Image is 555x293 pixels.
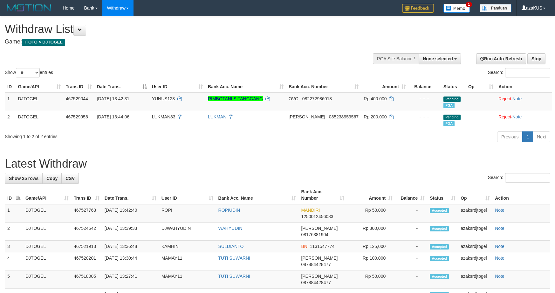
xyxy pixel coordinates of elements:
span: MANDIRI [301,208,320,213]
td: MAMAY11 [159,252,216,270]
a: Next [533,131,550,142]
span: Accepted [430,244,449,250]
span: Pending [443,97,461,102]
a: Note [495,226,504,231]
th: Trans ID: activate to sort column ascending [63,81,94,93]
td: [DATE] 13:42:40 [102,204,159,223]
th: Amount: activate to sort column ascending [361,81,408,93]
a: TUTI SUWARNI [218,274,250,279]
th: Game/API: activate to sort column ascending [16,81,63,93]
td: Rp 50,000 [347,270,395,289]
div: - - - [411,114,438,120]
label: Show entries [5,68,53,77]
a: Show 25 rows [5,173,43,184]
button: None selected [419,53,461,64]
a: Previous [497,131,523,142]
td: MAMAY11 [159,270,216,289]
td: - [395,223,427,241]
span: Show 25 rows [9,176,38,181]
th: ID [5,81,16,93]
a: LUKMAN [208,114,226,119]
td: [DATE] 13:27:41 [102,270,159,289]
img: panduan.png [480,4,511,12]
span: Marked by azaksrdjtogel [443,121,455,126]
th: Op: activate to sort column ascending [458,186,492,204]
a: Note [512,96,522,101]
td: Rp 125,000 [347,241,395,252]
span: Accepted [430,208,449,213]
select: Showentries [16,68,40,77]
td: 5 [5,270,23,289]
th: ID: activate to sort column descending [5,186,23,204]
td: · [496,111,552,129]
th: Balance [408,81,441,93]
img: Button%20Memo.svg [443,4,470,13]
td: [DATE] 13:30:44 [102,252,159,270]
span: YUNUS123 [152,96,175,101]
th: Bank Acc. Number: activate to sort column ascending [298,186,347,204]
a: Note [495,274,504,279]
span: Copy 08176381904 to clipboard [301,232,328,237]
td: 467521913 [71,241,102,252]
th: Date Trans.: activate to sort column descending [94,81,149,93]
span: LUKMAN83 [152,114,175,119]
td: DJWAHYUDIN [159,223,216,241]
td: 1 [5,93,16,111]
td: 4 [5,252,23,270]
td: [DATE] 13:36:48 [102,241,159,252]
a: RIMBOTANI SITANGGANG [208,96,263,101]
a: TUTI SUWARNI [218,256,250,261]
span: Copy [46,176,58,181]
td: Rp 50,000 [347,204,395,223]
span: ITOTO > DJTOGEL [22,39,65,46]
td: ROPI [159,204,216,223]
td: DJTOGEL [23,270,71,289]
th: Bank Acc. Name: activate to sort column ascending [205,81,286,93]
span: 467529956 [66,114,88,119]
td: azaksrdjtogel [458,252,492,270]
span: Accepted [430,226,449,231]
td: DJTOGEL [23,204,71,223]
td: DJTOGEL [16,93,63,111]
td: - [395,241,427,252]
h1: Latest Withdraw [5,157,550,170]
label: Search: [488,173,550,183]
th: Trans ID: activate to sort column ascending [71,186,102,204]
a: Copy [42,173,62,184]
th: User ID: activate to sort column ascending [149,81,205,93]
h1: Withdraw List [5,23,364,36]
th: User ID: activate to sort column ascending [159,186,216,204]
input: Search: [505,173,550,183]
span: Copy 1131547774 to clipboard [310,244,335,249]
span: Rp 400.000 [364,96,387,101]
img: Feedback.jpg [402,4,434,13]
td: - [395,204,427,223]
th: Op: activate to sort column ascending [466,81,496,93]
a: WAHYUDIN [218,226,243,231]
td: - [395,252,427,270]
img: MOTION_logo.png [5,3,53,13]
span: Copy 087884428477 to clipboard [301,280,331,285]
td: 467524542 [71,223,102,241]
span: [PERSON_NAME] [301,256,338,261]
span: CSV [65,176,75,181]
div: Showing 1 to 2 of 2 entries [5,131,227,140]
a: Reject [498,96,511,101]
td: azaksrdjtogel [458,241,492,252]
a: ROPIUDIN [218,208,240,213]
span: None selected [423,56,453,61]
td: 467518005 [71,270,102,289]
span: Copy 085238959567 to clipboard [329,114,359,119]
th: Bank Acc. Number: activate to sort column ascending [286,81,361,93]
label: Search: [488,68,550,77]
span: [DATE] 13:44:06 [97,114,129,119]
span: [PERSON_NAME] [289,114,325,119]
th: Balance: activate to sort column ascending [395,186,427,204]
h4: Game: [5,39,364,45]
td: Rp 300,000 [347,223,395,241]
th: Date Trans.: activate to sort column ascending [102,186,159,204]
th: Action [492,186,550,204]
td: 2 [5,111,16,129]
td: DJTOGEL [16,111,63,129]
a: Stop [527,53,545,64]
